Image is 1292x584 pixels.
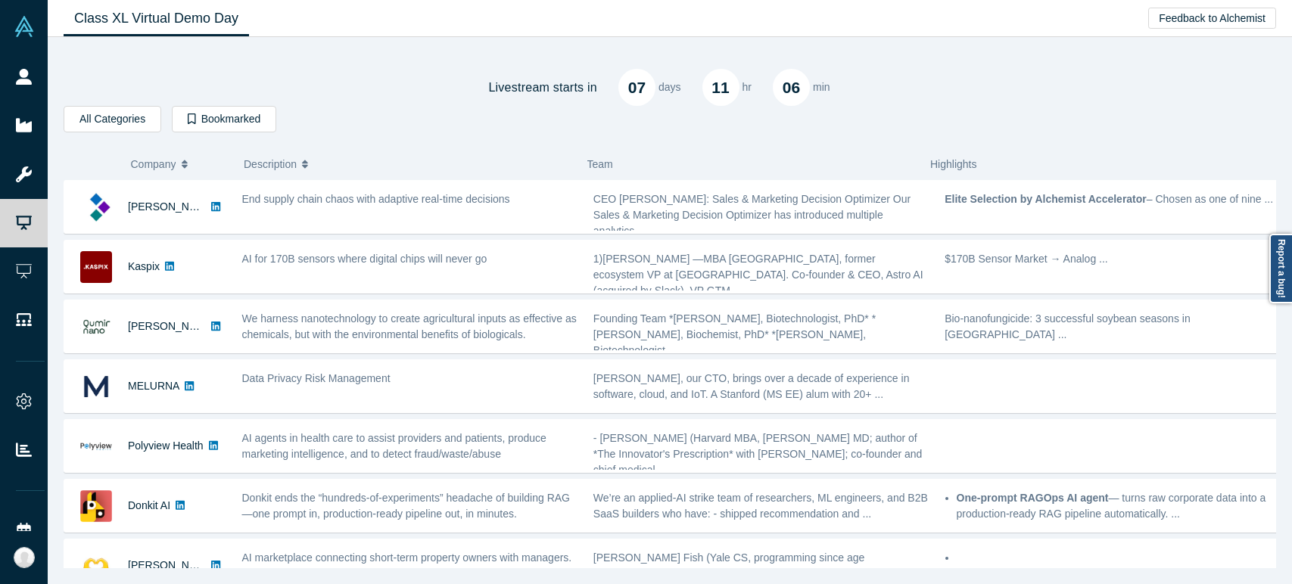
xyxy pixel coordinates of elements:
[1148,8,1276,29] button: Feedback to Alchemist
[242,193,510,205] span: End supply chain chaos with adaptive real-time decisions
[945,311,1280,343] p: Bio-nanofungicide: 3 successful soybean seasons in [GEOGRAPHIC_DATA] ...
[242,372,391,384] span: Data Privacy Risk Management
[593,372,910,400] span: [PERSON_NAME], our CTO, brings over a decade of experience in software, cloud, and IoT. A Stanfor...
[64,1,249,36] a: Class XL Virtual Demo Day
[618,69,655,106] div: 07
[242,253,487,265] span: AI for 170B sensors where digital chips will never go
[244,148,297,180] span: Description
[80,311,112,343] img: Qumir Nano's Logo
[131,148,229,180] button: Company
[945,191,1280,207] p: – Chosen as one of nine ...
[128,260,160,272] a: Kaspix
[128,320,215,332] a: [PERSON_NAME]
[488,80,597,95] h4: Livestream starts in
[587,158,613,170] span: Team
[80,430,112,462] img: Polyview Health's Logo
[930,158,976,170] span: Highlights
[813,79,830,95] p: min
[128,499,170,511] a: Donkit AI
[128,380,179,392] a: MELURNA
[80,251,112,283] img: Kaspix's Logo
[658,79,681,95] p: days
[80,550,112,582] img: Besty AI's Logo
[128,440,204,452] a: Polyview Health
[244,148,571,180] button: Description
[242,492,570,520] span: Donkit ends the “hundreds-of-experiments” headache of building RAG—one prompt in, production-read...
[172,106,276,132] button: Bookmarked
[593,193,911,237] span: CEO [PERSON_NAME]: Sales & Marketing Decision Optimizer Our Sales & Marketing Decision Optimizer ...
[64,106,161,132] button: All Categories
[14,16,35,37] img: Alchemist Vault Logo
[80,371,112,402] img: MELURNA's Logo
[131,148,176,180] span: Company
[957,490,1281,522] li: — turns raw corporate data into a production-ready RAG pipeline automatically. ...
[128,559,227,571] a: [PERSON_NAME] AI
[743,79,752,95] p: hr
[593,432,923,476] span: - [PERSON_NAME] (Harvard MBA, [PERSON_NAME] MD; author of *The Innovator's Prescription* with [PE...
[242,312,577,340] span: We harness nanotechnology to create agricultural inputs as effective as chemicals, but with the e...
[593,253,923,297] span: 1)[PERSON_NAME] —MBA [GEOGRAPHIC_DATA], former ecosystem VP at [GEOGRAPHIC_DATA]. Co-founder & CE...
[128,200,215,213] a: [PERSON_NAME]
[957,492,1109,504] strong: One-prompt RAGOps AI agent
[1269,234,1292,303] a: Report a bug!
[593,492,928,520] span: We’re an applied-AI strike team of researchers, ML engineers, and B2B SaaS builders who have: - s...
[14,547,35,568] img: Rea Medina's Account
[945,251,1280,267] p: $170B Sensor Market → Analog ...
[945,193,1147,205] strong: Elite Selection by Alchemist Accelerator
[242,432,546,460] span: AI agents in health care to assist providers and patients, produce marketing intelligence, and to...
[242,551,572,564] span: AI marketplace connecting short-term property owners with managers.
[80,191,112,223] img: Kimaru AI's Logo
[773,69,810,106] div: 06
[80,490,112,522] img: Donkit AI's Logo
[593,312,876,356] span: Founding Team *[PERSON_NAME], Biotechnologist, PhD* *[PERSON_NAME], Biochemist, PhD* *[PERSON_NAM...
[702,69,739,106] div: 11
